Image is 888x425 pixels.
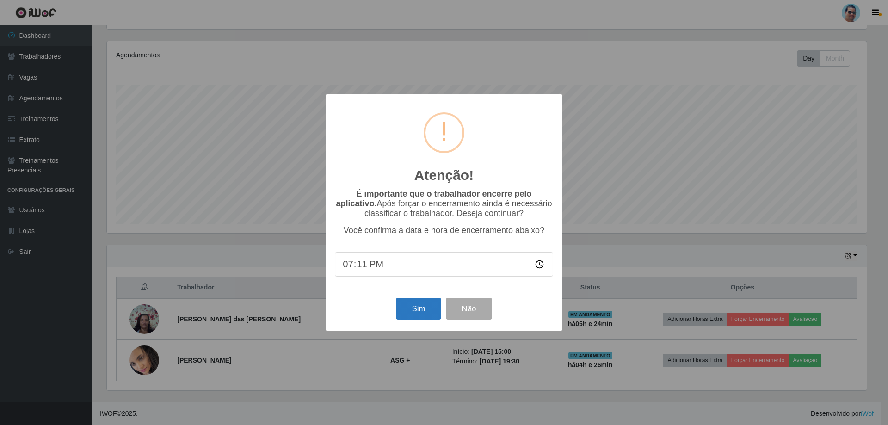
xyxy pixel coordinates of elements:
[414,167,474,184] h2: Atenção!
[336,189,531,208] b: É importante que o trabalhador encerre pelo aplicativo.
[396,298,441,320] button: Sim
[335,189,553,218] p: Após forçar o encerramento ainda é necessário classificar o trabalhador. Deseja continuar?
[446,298,492,320] button: Não
[335,226,553,235] p: Você confirma a data e hora de encerramento abaixo?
